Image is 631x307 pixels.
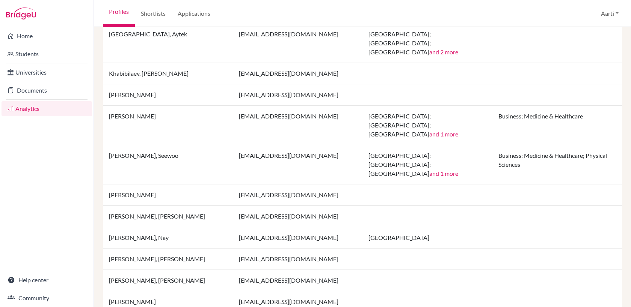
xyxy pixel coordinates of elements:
[2,101,92,116] a: Analytics
[233,24,363,63] td: [EMAIL_ADDRESS][DOMAIN_NAME]
[233,106,363,145] td: [EMAIL_ADDRESS][DOMAIN_NAME]
[103,63,233,84] td: Khabibilaev, [PERSON_NAME]
[6,7,36,19] img: Bridge-U
[233,63,363,84] td: [EMAIL_ADDRESS][DOMAIN_NAME]
[362,227,492,249] td: [GEOGRAPHIC_DATA]
[2,273,92,288] a: Help center
[103,227,233,249] td: [PERSON_NAME], Nay
[233,270,363,291] td: [EMAIL_ADDRESS][DOMAIN_NAME]
[429,48,458,57] button: and 2 more
[103,270,233,291] td: [PERSON_NAME], [PERSON_NAME]
[103,84,233,106] td: [PERSON_NAME]
[233,84,363,106] td: [EMAIL_ADDRESS][DOMAIN_NAME]
[233,145,363,184] td: [EMAIL_ADDRESS][DOMAIN_NAME]
[2,28,92,43] a: Home
[362,24,492,63] td: [GEOGRAPHIC_DATA]; [GEOGRAPHIC_DATA]; [GEOGRAPHIC_DATA]
[103,249,233,270] td: [PERSON_NAME], [PERSON_NAME]
[492,145,622,184] td: Business; Medicine & Healthcare; Physical Sciences
[233,184,363,206] td: [EMAIL_ADDRESS][DOMAIN_NAME]
[233,249,363,270] td: [EMAIL_ADDRESS][DOMAIN_NAME]
[103,184,233,206] td: [PERSON_NAME]
[103,206,233,227] td: [PERSON_NAME], [PERSON_NAME]
[362,106,492,145] td: [GEOGRAPHIC_DATA]; [GEOGRAPHIC_DATA]; [GEOGRAPHIC_DATA]
[2,291,92,306] a: Community
[429,169,458,178] button: and 1 more
[103,24,233,63] td: [GEOGRAPHIC_DATA], Aytek
[2,65,92,80] a: Universities
[233,227,363,249] td: [EMAIL_ADDRESS][DOMAIN_NAME]
[598,6,622,21] button: Aarti
[2,46,92,61] a: Students
[103,145,233,184] td: [PERSON_NAME], Seewoo
[2,83,92,98] a: Documents
[429,130,458,139] button: and 1 more
[362,145,492,184] td: [GEOGRAPHIC_DATA]; [GEOGRAPHIC_DATA]; [GEOGRAPHIC_DATA]
[233,206,363,227] td: [EMAIL_ADDRESS][DOMAIN_NAME]
[492,106,622,145] td: Business; Medicine & Healthcare
[103,106,233,145] td: [PERSON_NAME]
